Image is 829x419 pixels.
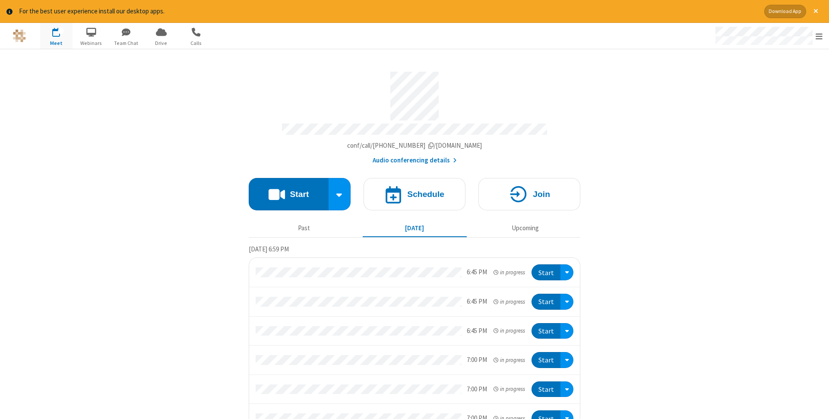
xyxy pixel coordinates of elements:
[707,23,829,49] div: Open menu
[478,178,580,210] button: Join
[764,5,806,18] button: Download App
[407,190,444,198] h4: Schedule
[3,23,35,49] button: Logo
[290,190,309,198] h4: Start
[494,268,525,276] em: in progress
[347,141,482,151] button: Copy my meeting room linkCopy my meeting room link
[19,6,758,16] div: For the best user experience install our desktop apps.
[494,356,525,364] em: in progress
[494,298,525,306] em: in progress
[347,141,482,149] span: Copy my meeting room link
[110,39,142,47] span: Team Chat
[560,264,573,280] div: Open menu
[467,355,487,365] div: 7:00 PM
[560,323,573,339] div: Open menu
[467,267,487,277] div: 6:45 PM
[329,178,351,210] div: Start conference options
[249,178,329,210] button: Start
[532,381,560,397] button: Start
[560,352,573,368] div: Open menu
[494,385,525,393] em: in progress
[467,297,487,307] div: 6:45 PM
[560,381,573,397] div: Open menu
[809,5,823,18] button: Close alert
[533,190,550,198] h4: Join
[373,156,457,165] button: Audio conferencing details
[249,245,289,253] span: [DATE] 6:59 PM
[252,220,356,237] button: Past
[363,220,467,237] button: [DATE]
[180,39,212,47] span: Calls
[145,39,177,47] span: Drive
[40,39,73,47] span: Meet
[532,264,560,280] button: Start
[560,294,573,310] div: Open menu
[532,294,560,310] button: Start
[467,384,487,394] div: 7:00 PM
[364,178,465,210] button: Schedule
[494,327,525,335] em: in progress
[473,220,577,237] button: Upcoming
[807,397,823,413] iframe: Chat
[532,352,560,368] button: Start
[13,29,26,42] img: QA Selenium DO NOT DELETE OR CHANGE
[532,323,560,339] button: Start
[75,39,108,47] span: Webinars
[467,326,487,336] div: 6:45 PM
[249,65,580,165] section: Account details
[58,28,64,34] div: 8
